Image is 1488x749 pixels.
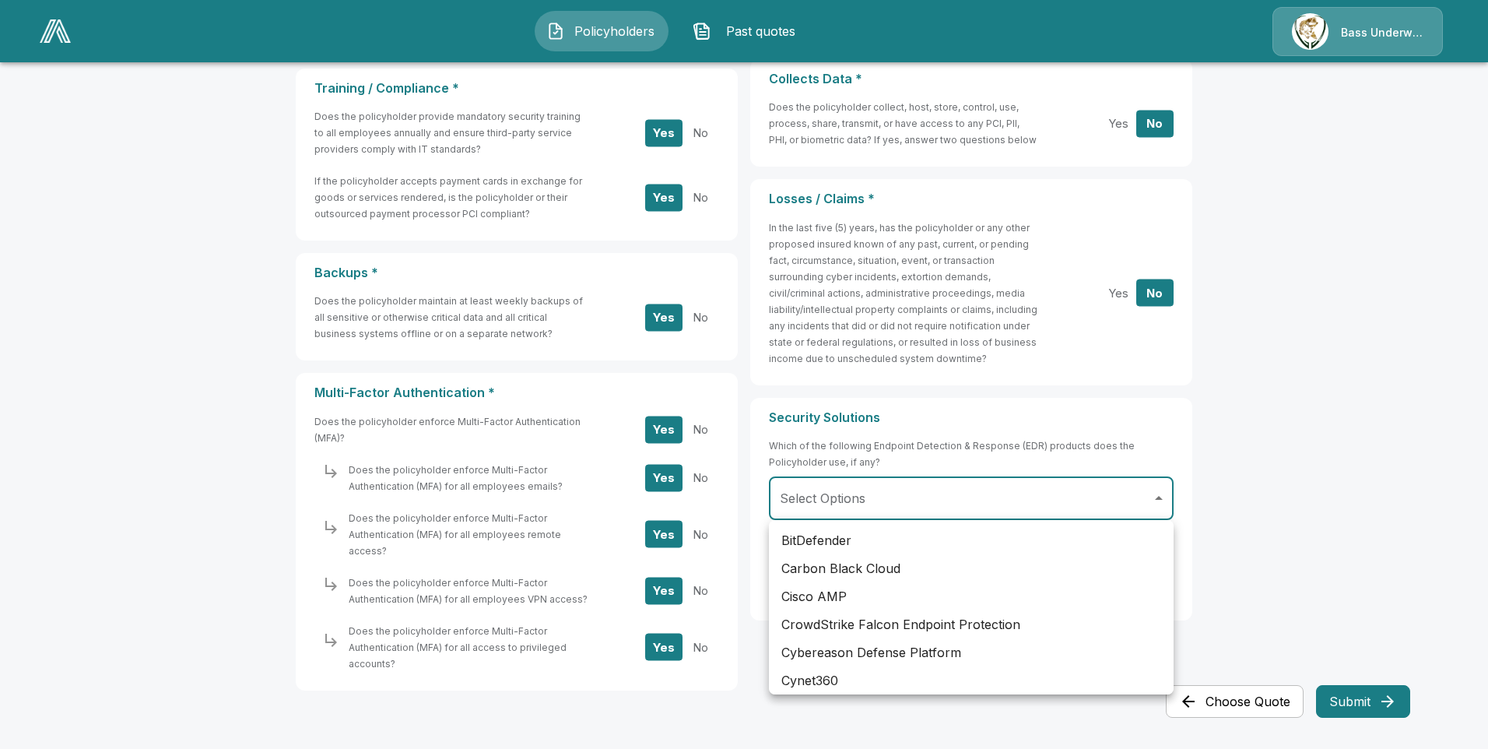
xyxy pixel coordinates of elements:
li: Carbon Black Cloud [769,554,1174,582]
li: BitDefender [769,526,1174,554]
li: CrowdStrike Falcon Endpoint Protection [769,610,1174,638]
li: Cisco AMP [769,582,1174,610]
li: Cynet360 [769,666,1174,694]
li: Cybereason Defense Platform [769,638,1174,666]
